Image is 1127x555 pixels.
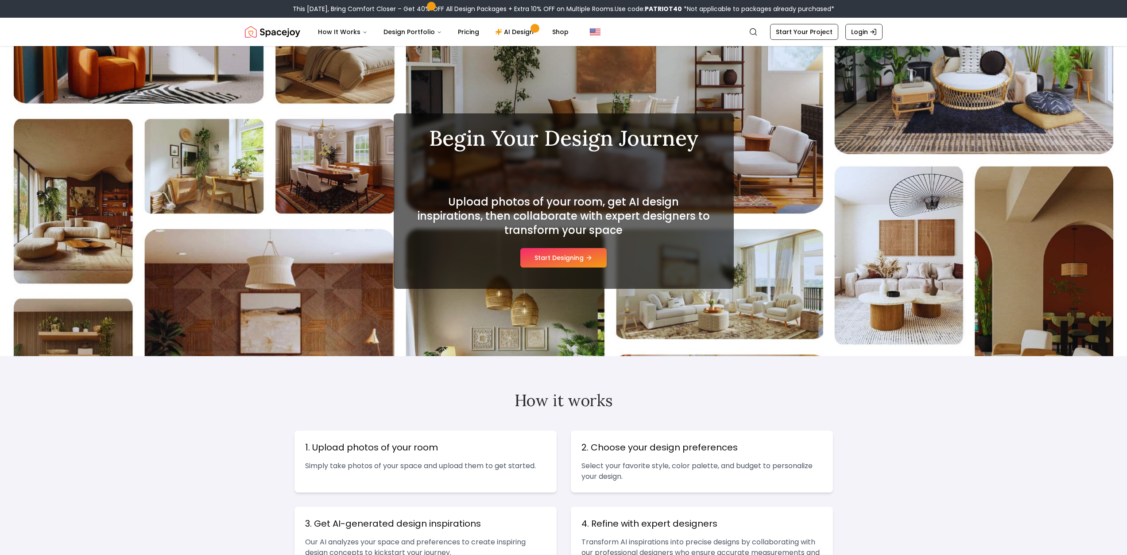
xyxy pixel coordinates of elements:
[845,24,883,40] a: Login
[645,4,682,13] b: PATRIOT40
[245,23,300,41] a: Spacejoy
[581,517,822,530] h3: 4. Refine with expert designers
[245,18,883,46] nav: Global
[305,461,546,471] p: Simply take photos of your space and upload them to get started.
[581,461,822,482] p: Select your favorite style, color palette, and budget to personalize your design.
[415,195,713,237] h2: Upload photos of your room, get AI design inspirations, then collaborate with expert designers to...
[488,23,543,41] a: AI Design
[590,27,600,37] img: United States
[415,128,713,149] h1: Begin Your Design Journey
[294,392,833,409] h2: How it works
[311,23,576,41] nav: Main
[305,441,546,454] h3: 1. Upload photos of your room
[615,4,682,13] span: Use code:
[451,23,486,41] a: Pricing
[545,23,576,41] a: Shop
[311,23,375,41] button: How It Works
[293,4,834,13] div: This [DATE], Bring Comfort Closer – Get 40% OFF All Design Packages + Extra 10% OFF on Multiple R...
[581,441,822,454] h3: 2. Choose your design preferences
[682,4,834,13] span: *Not applicable to packages already purchased*
[376,23,449,41] button: Design Portfolio
[305,517,546,530] h3: 3. Get AI-generated design inspirations
[520,248,607,268] button: Start Designing
[245,23,300,41] img: Spacejoy Logo
[770,24,838,40] a: Start Your Project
